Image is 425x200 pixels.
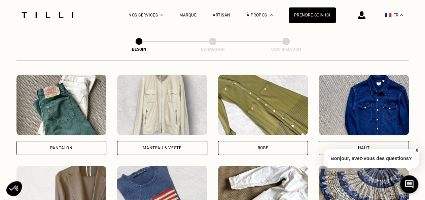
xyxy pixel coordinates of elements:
img: Tilli retouche votre Haut [319,75,409,135]
div: Pantalon [50,146,73,150]
span: 🇫🇷 [385,12,392,18]
div: Confirmation [252,47,320,52]
a: Artisan [213,13,231,17]
img: icône connexion [358,11,365,19]
div: Robe [258,146,268,150]
img: Tilli retouche votre Pantalon [16,75,107,135]
img: Menu déroulant [161,14,163,16]
p: Bonjour, avez-vous des questions? [324,149,419,168]
img: Menu déroulant à propos [270,14,273,16]
button: X [413,147,420,154]
img: Logo du service de couturière Tilli [19,12,76,18]
img: menu déroulant [400,14,403,16]
div: Manteau & Veste [143,146,181,150]
div: Besoin [105,47,173,52]
a: Prendre soin ici [289,7,336,23]
img: Tilli retouche votre Manteau & Veste [117,75,207,135]
div: Estimation [179,47,246,52]
a: Marque [179,13,197,17]
img: Tilli retouche votre Robe [218,75,308,135]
